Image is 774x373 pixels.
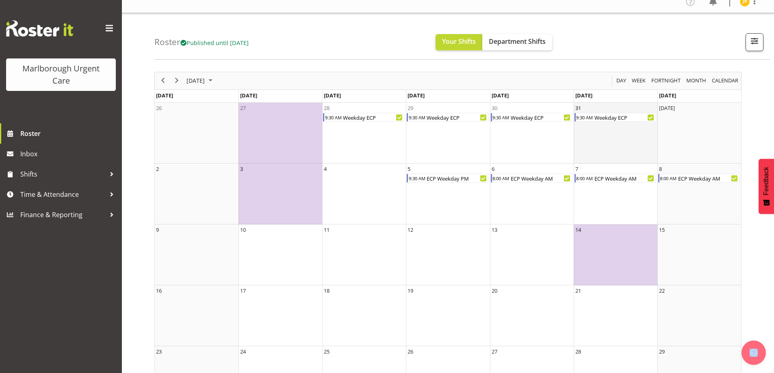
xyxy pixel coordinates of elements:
[240,347,246,356] div: 24
[156,287,162,295] div: 16
[657,164,741,224] td: Saturday, November 8, 2025
[20,209,106,221] span: Finance & Reporting
[324,92,341,99] span: [DATE]
[170,72,184,89] div: next period
[324,165,327,173] div: 4
[616,75,627,86] span: Day
[657,103,741,164] td: Saturday, November 1, 2025
[324,287,330,295] div: 18
[322,103,406,164] td: Tuesday, October 28, 2025
[491,113,572,122] div: Weekday ECP Begin From Thursday, October 30, 2025 at 9:30:00 AM GMT+13:00 Ends At Thursday, Octob...
[322,164,406,224] td: Tuesday, November 4, 2025
[746,33,763,51] button: Filter Shifts
[323,113,405,122] div: Weekday ECP Begin From Tuesday, October 28, 2025 at 9:30:00 AM GMT+13:00 Ends At Tuesday, October...
[576,174,594,182] div: 8:00 AM
[171,75,182,86] button: Next
[492,104,497,112] div: 30
[324,226,330,234] div: 11
[650,75,681,86] span: Fortnight
[489,37,546,46] span: Department Shifts
[20,148,118,160] span: Inbox
[407,113,488,122] div: Weekday ECP Begin From Wednesday, October 29, 2025 at 9:30:00 AM GMT+13:00 Ends At Wednesday, Oct...
[711,75,739,86] span: calendar
[615,75,628,86] button: Timeline Day
[711,75,740,86] button: Month
[156,226,159,234] div: 9
[156,72,170,89] div: previous period
[490,285,574,346] td: Thursday, November 20, 2025
[20,127,118,140] span: Roster
[322,224,406,285] td: Tuesday, November 11, 2025
[156,92,173,99] span: [DATE]
[342,113,404,121] div: Weekday ECP
[240,226,246,234] div: 10
[490,164,574,224] td: Thursday, November 6, 2025
[238,164,322,224] td: Monday, November 3, 2025
[426,174,488,182] div: ECP Weekday PM
[20,188,106,201] span: Time & Attendance
[659,92,676,99] span: [DATE]
[156,165,159,173] div: 2
[659,174,677,182] div: 8:00 AM
[180,39,249,47] span: Published until [DATE]
[576,113,594,121] div: 9:30 AM
[574,164,657,224] td: Friday, November 7, 2025
[492,165,494,173] div: 6
[575,165,578,173] div: 7
[238,224,322,285] td: Monday, November 10, 2025
[659,287,665,295] div: 22
[650,75,682,86] button: Fortnight
[408,287,413,295] div: 19
[408,92,425,99] span: [DATE]
[490,224,574,285] td: Thursday, November 13, 2025
[659,347,665,356] div: 29
[406,224,490,285] td: Wednesday, November 12, 2025
[6,20,73,37] img: Rosterit website logo
[575,92,592,99] span: [DATE]
[631,75,646,86] span: Week
[155,164,238,224] td: Sunday, November 2, 2025
[685,75,708,86] button: Timeline Month
[657,224,741,285] td: Saturday, November 15, 2025
[594,174,656,182] div: ECP Weekday AM
[426,113,488,121] div: Weekday ECP
[322,285,406,346] td: Tuesday, November 18, 2025
[658,174,740,183] div: ECP Weekday AM Begin From Saturday, November 8, 2025 at 8:00:00 AM GMT+13:00 Ends At Saturday, No...
[575,104,581,112] div: 31
[184,72,217,89] div: November 2025
[574,285,657,346] td: Friday, November 21, 2025
[492,226,497,234] div: 13
[492,174,510,182] div: 8:00 AM
[185,75,216,86] button: November 2025
[631,75,647,86] button: Timeline Week
[324,113,342,121] div: 9:30 AM
[482,34,552,50] button: Department Shifts
[154,37,249,47] h4: Roster
[442,37,476,46] span: Your Shifts
[240,165,243,173] div: 3
[750,349,758,357] img: help-xxl-2.png
[406,103,490,164] td: Wednesday, October 29, 2025
[238,103,322,164] td: Monday, October 27, 2025
[575,347,581,356] div: 28
[490,103,574,164] td: Thursday, October 30, 2025
[155,103,238,164] td: Sunday, October 26, 2025
[657,285,741,346] td: Saturday, November 22, 2025
[406,285,490,346] td: Wednesday, November 19, 2025
[155,285,238,346] td: Sunday, November 16, 2025
[492,92,509,99] span: [DATE]
[685,75,707,86] span: Month
[575,226,581,234] div: 14
[324,104,330,112] div: 28
[156,347,162,356] div: 23
[324,347,330,356] div: 25
[574,103,657,164] td: Friday, October 31, 2025
[491,174,572,183] div: ECP Weekday AM Begin From Thursday, November 6, 2025 at 8:00:00 AM GMT+13:00 Ends At Thursday, No...
[408,226,413,234] div: 12
[575,113,656,122] div: Weekday ECP Begin From Friday, October 31, 2025 at 9:30:00 AM GMT+13:00 Ends At Friday, October 3...
[408,104,413,112] div: 29
[492,347,497,356] div: 27
[575,174,656,183] div: ECP Weekday AM Begin From Friday, November 7, 2025 at 8:00:00 AM GMT+13:00 Ends At Friday, Novemb...
[510,113,572,121] div: Weekday ECP
[156,104,162,112] div: 26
